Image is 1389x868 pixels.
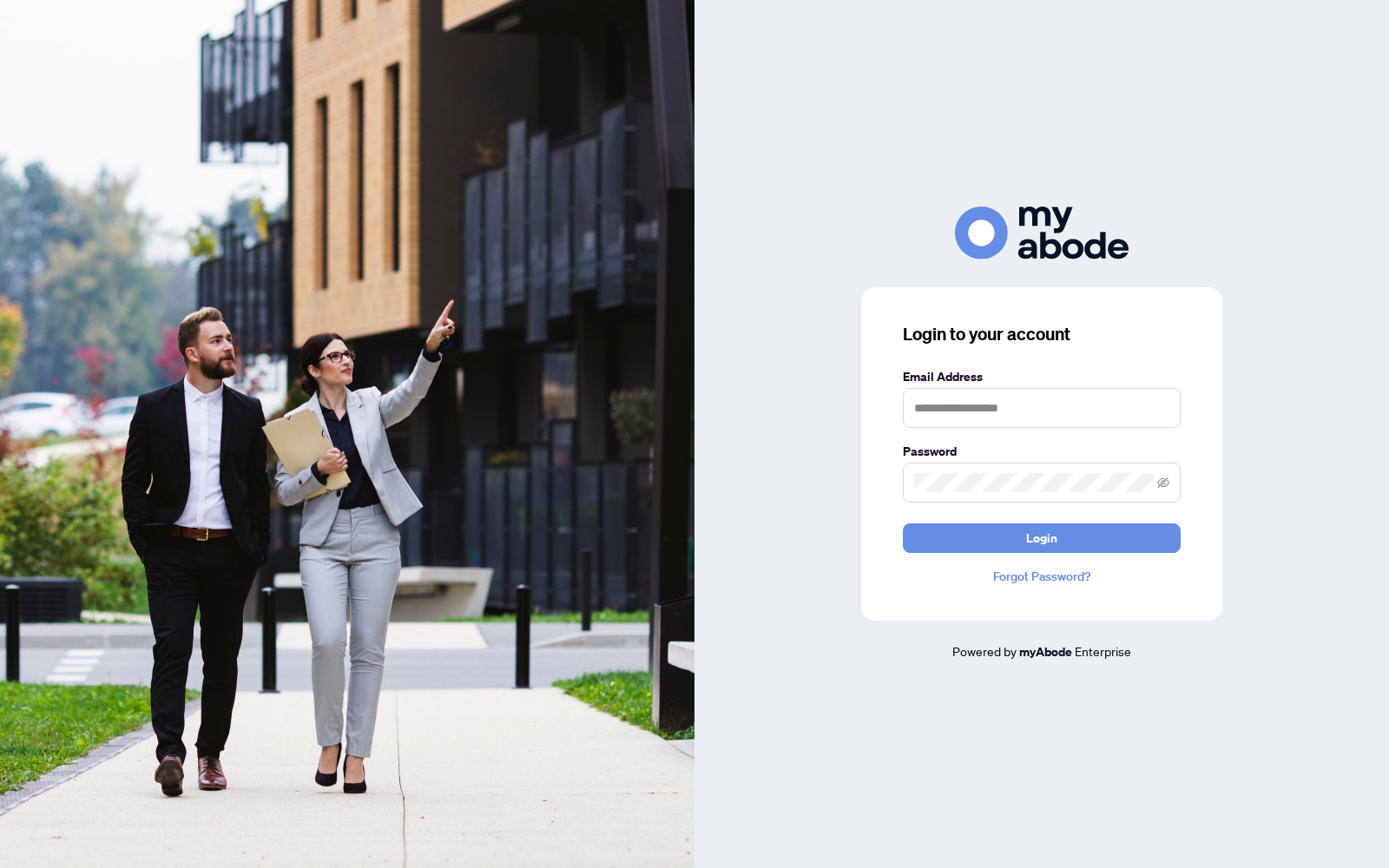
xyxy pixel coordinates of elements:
[1157,477,1169,489] span: eye-invisible
[955,207,1129,260] img: ma-logo
[903,523,1181,553] button: Login
[903,567,1181,586] a: Forgot Password?
[1075,643,1131,659] span: Enterprise
[952,643,1017,659] span: Powered by
[903,322,1181,346] h3: Login to your account
[1026,524,1057,552] span: Login
[903,367,1181,386] label: Email Address
[1019,642,1072,661] a: myAbode
[903,442,1181,461] label: Password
